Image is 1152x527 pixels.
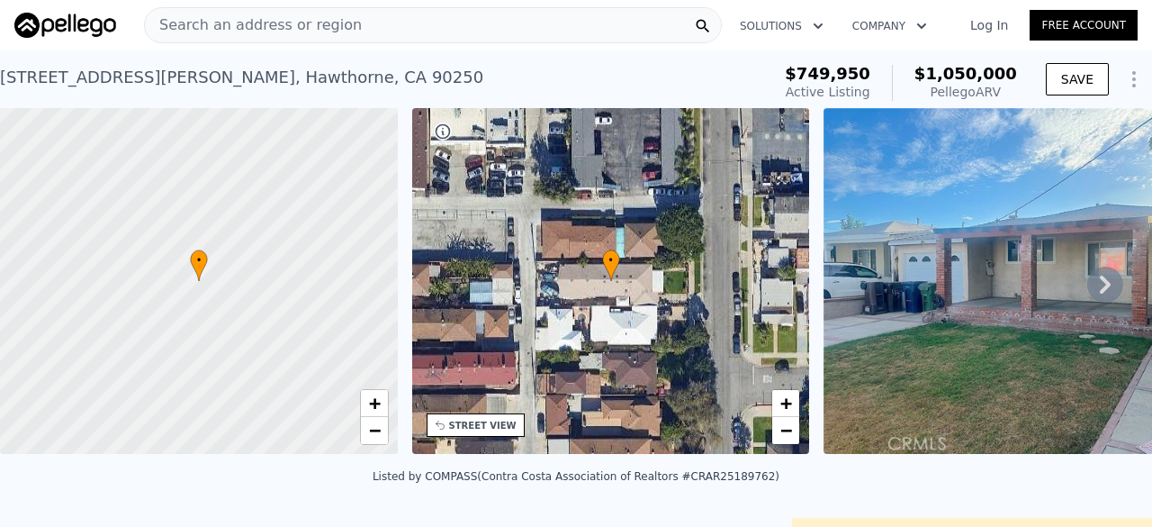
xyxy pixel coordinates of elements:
[602,252,620,268] span: •
[785,64,870,83] span: $749,950
[368,392,380,414] span: +
[190,250,208,281] div: •
[602,250,620,281] div: •
[361,417,388,444] a: Zoom out
[361,390,388,417] a: Zoom in
[373,470,779,483] div: Listed by COMPASS (Contra Costa Association of Realtors #CRAR25189762)
[780,392,792,414] span: +
[786,85,870,99] span: Active Listing
[1030,10,1138,41] a: Free Account
[14,13,116,38] img: Pellego
[449,419,517,432] div: STREET VIEW
[772,417,799,444] a: Zoom out
[1046,63,1109,95] button: SAVE
[190,252,208,268] span: •
[780,419,792,441] span: −
[145,14,362,36] span: Search an address or region
[772,390,799,417] a: Zoom in
[1116,61,1152,97] button: Show Options
[949,16,1030,34] a: Log In
[838,10,941,42] button: Company
[368,419,380,441] span: −
[914,83,1017,101] div: Pellego ARV
[725,10,838,42] button: Solutions
[914,64,1017,83] span: $1,050,000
